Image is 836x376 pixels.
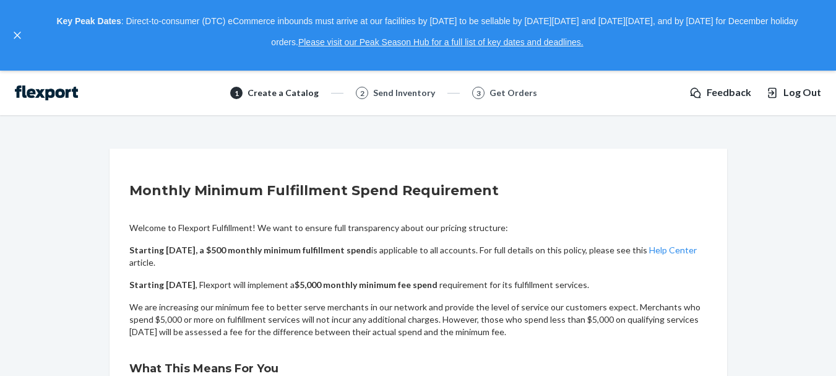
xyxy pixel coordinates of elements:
[707,85,751,100] span: Feedback
[11,29,24,42] button: close,
[476,88,481,98] span: 3
[489,87,537,99] div: Get Orders
[360,88,364,98] span: 2
[129,181,707,201] h2: Monthly Minimum Fulfillment Spend Requirement
[129,301,707,338] p: We are increasing our minimum fee to better serve merchants in our network and provide the level ...
[649,245,697,255] a: Help Center
[56,16,121,26] strong: Key Peak Dates
[129,279,707,291] p: , Flexport will implement a requirement for its fulfillment services.
[30,11,825,53] p: : Direct-to-consumer (DTC) eCommerce inbounds must arrive at our facilities by [DATE] to be sella...
[248,87,319,99] div: Create a Catalog
[689,85,751,100] a: Feedback
[235,88,239,98] span: 1
[15,85,78,100] img: Flexport logo
[295,279,437,290] b: $5,000 monthly minimum fee spend
[129,245,371,255] b: Starting [DATE], a $500 monthly minimum fulfillment spend
[766,85,821,100] button: Log Out
[373,87,435,99] div: Send Inventory
[129,279,196,290] b: Starting [DATE]
[298,37,584,47] a: Please visit our Peak Season Hub for a full list of key dates and deadlines.
[783,85,821,100] span: Log Out
[129,222,707,234] p: Welcome to Flexport Fulfillment! We want to ensure full transparency about our pricing structure:
[129,244,707,269] p: is applicable to all accounts. For full details on this policy, please see this article.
